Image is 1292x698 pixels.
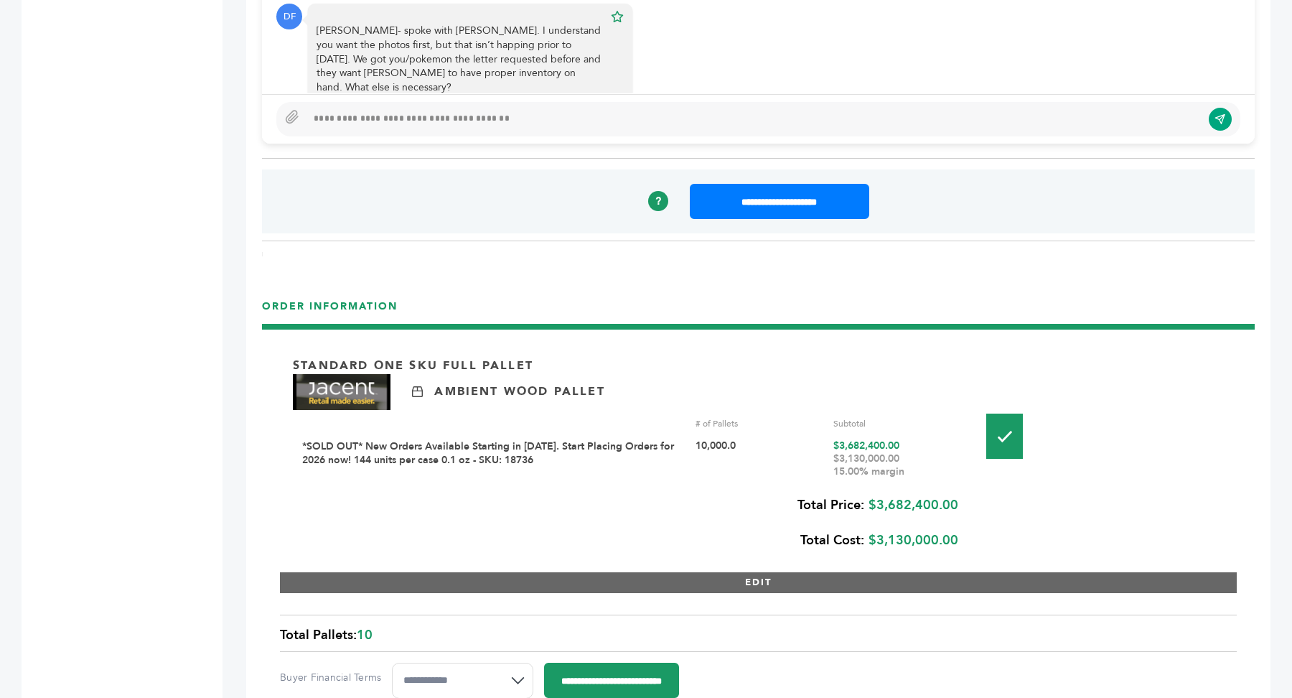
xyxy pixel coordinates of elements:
[276,4,302,29] div: DF
[262,299,1255,325] h3: ORDER INFORMATION
[797,496,864,514] b: Total Price:
[357,626,373,644] span: 10
[833,439,961,478] div: $3,682,400.00
[833,417,961,430] div: Subtotal
[317,24,604,94] div: [PERSON_NAME]- spoke with [PERSON_NAME]. I understand you want the photos first, but that isn’t h...
[280,626,357,644] span: Total Pallets:
[434,383,604,399] p: Ambient Wood Pallet
[280,572,1237,593] button: EDIT
[293,488,958,558] div: $3,682,400.00 $3,130,000.00
[293,358,533,373] p: Standard One Sku Full Pallet
[986,414,1023,459] img: Pallet-Icons-01.png
[280,671,381,685] label: Buyer Financial Terms
[833,452,961,478] div: $3,130,000.00 15.00% margin
[696,439,823,478] div: 10,000.0
[696,417,823,430] div: # of Pallets
[293,374,390,410] img: Brand Name
[412,386,423,397] img: Ambient
[302,439,674,467] a: *SOLD OUT* New Orders Available Starting in [DATE]. Start Placing Orders for 2026 now! 144 units ...
[648,191,668,211] a: ?
[800,531,864,549] b: Total Cost:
